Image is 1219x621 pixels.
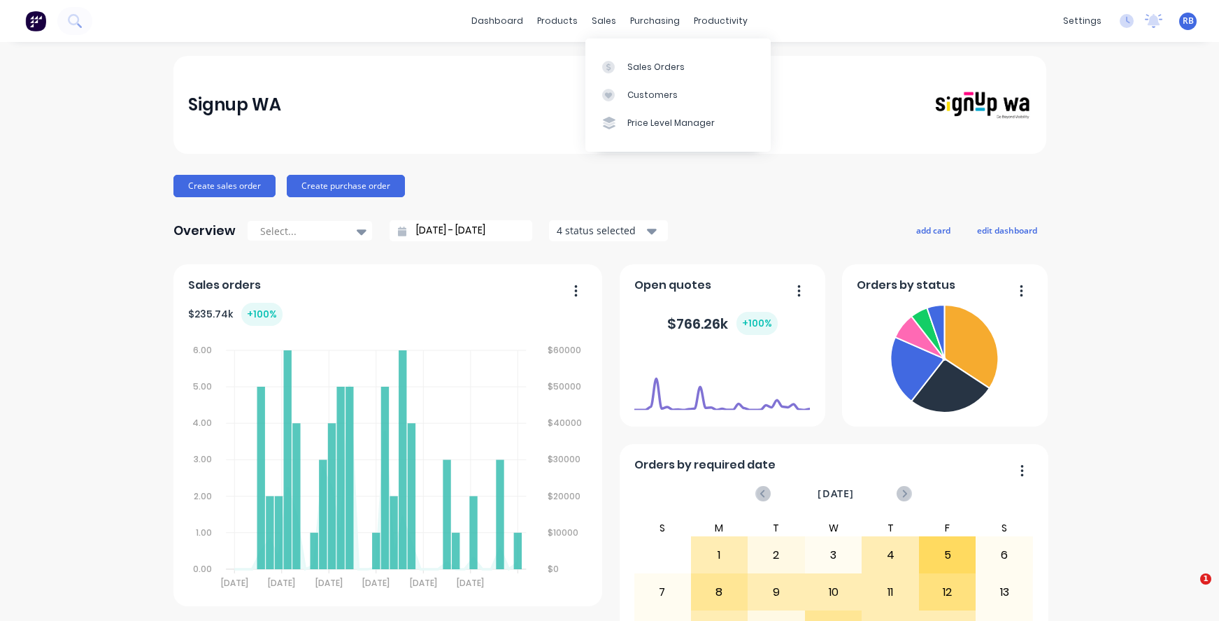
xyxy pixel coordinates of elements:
span: [DATE] [818,486,854,501]
img: Factory [25,10,46,31]
div: productivity [687,10,755,31]
div: 2 [748,538,804,573]
div: sales [585,10,623,31]
div: + 100 % [736,312,778,335]
tspan: [DATE] [315,577,343,589]
button: edit dashboard [968,221,1046,239]
a: Sales Orders [585,52,771,80]
tspan: 0.00 [193,563,212,575]
tspan: $50000 [548,380,582,392]
div: Customers [627,89,678,101]
span: Open quotes [634,277,711,294]
div: M [691,520,748,536]
div: 12 [920,575,976,610]
div: $ 766.26k [667,312,778,335]
div: 7 [634,575,690,610]
div: W [805,520,862,536]
div: Overview [173,217,236,245]
tspan: [DATE] [221,577,248,589]
div: products [530,10,585,31]
tspan: $0 [548,563,559,575]
div: T [748,520,805,536]
tspan: $10000 [548,527,579,538]
button: 4 status selected [549,220,668,241]
div: 3 [806,538,862,573]
div: 13 [976,575,1032,610]
button: Create purchase order [287,175,405,197]
div: + 100 % [241,303,283,326]
tspan: 6.00 [193,344,212,356]
span: 1 [1200,573,1211,585]
tspan: [DATE] [457,577,485,589]
tspan: $40000 [548,417,583,429]
div: 4 [862,538,918,573]
iframe: Intercom live chat [1171,573,1205,607]
a: Customers [585,81,771,109]
div: $ 235.74k [188,303,283,326]
tspan: 1.00 [196,527,212,538]
tspan: 5.00 [193,380,212,392]
div: 10 [806,575,862,610]
div: 5 [920,538,976,573]
div: 8 [692,575,748,610]
tspan: [DATE] [363,577,390,589]
div: Price Level Manager [627,117,715,129]
tspan: $30000 [548,453,581,465]
div: T [862,520,919,536]
span: Sales orders [188,277,261,294]
div: F [919,520,976,536]
div: 11 [862,575,918,610]
div: 6 [976,538,1032,573]
div: Sales Orders [627,61,685,73]
tspan: 3.00 [194,453,212,465]
tspan: $60000 [548,344,582,356]
div: 4 status selected [557,223,645,238]
tspan: $20000 [548,490,581,502]
div: 9 [748,575,804,610]
tspan: 2.00 [194,490,212,502]
tspan: [DATE] [269,577,296,589]
div: Signup WA [188,91,281,119]
div: S [634,520,691,536]
button: Create sales order [173,175,276,197]
div: settings [1056,10,1108,31]
a: Price Level Manager [585,109,771,137]
tspan: 4.00 [192,417,212,429]
span: Orders by status [857,277,955,294]
tspan: [DATE] [410,577,437,589]
span: RB [1183,15,1194,27]
img: Signup WA [933,90,1031,120]
a: dashboard [464,10,530,31]
div: 1 [692,538,748,573]
div: S [976,520,1033,536]
button: add card [907,221,960,239]
div: purchasing [623,10,687,31]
